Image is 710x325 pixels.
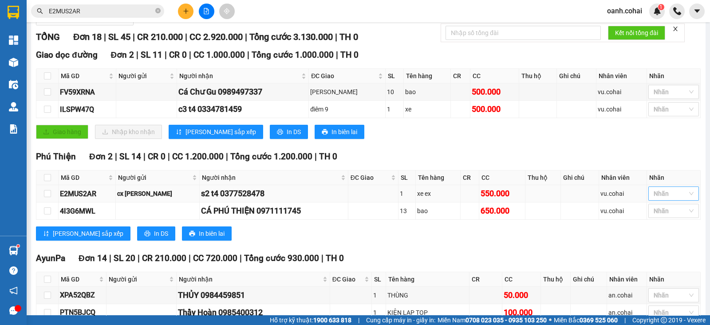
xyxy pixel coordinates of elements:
th: Nhân viên [599,170,647,185]
th: Nhân viên [607,272,647,287]
div: xe ex [417,189,459,198]
span: Đơn 2 [89,151,113,162]
div: 500.000 [472,86,517,98]
span: CC 720.000 [193,253,237,263]
span: oanh.cohai [600,5,649,16]
th: Nhân viên [596,69,647,83]
button: sort-ascending[PERSON_NAME] sắp xếp [36,226,130,241]
span: printer [322,129,328,136]
span: message [9,306,18,315]
span: [PERSON_NAME] sắp xếp [53,229,123,238]
div: [PERSON_NAME] [310,87,384,97]
span: Tổng cước 1.200.000 [230,151,312,162]
sup: 1 [17,245,20,247]
div: THỦY 0984459851 [178,289,328,301]
span: printer [277,129,283,136]
span: Mã GD [61,274,97,284]
img: warehouse-icon [9,80,18,89]
span: aim [224,8,230,14]
span: ĐC Giao [351,173,389,182]
th: Tên hàng [416,170,461,185]
span: | [245,32,247,42]
span: sort-ascending [43,230,49,238]
span: In DS [287,127,301,137]
span: Tổng cước 1.000.000 [252,50,334,60]
button: printerIn DS [270,125,308,139]
div: 650.000 [481,205,524,217]
span: | [115,151,117,162]
div: bao [417,206,459,216]
div: 550.000 [481,187,524,200]
button: downloadNhập kho nhận [95,125,162,139]
button: caret-down [689,4,705,19]
span: | [165,50,167,60]
th: Ghi chú [557,69,597,83]
span: SL 20 [114,253,135,263]
div: 500.000 [472,103,517,115]
span: Miền Bắc [554,315,618,325]
td: E2MUS2AR [59,185,116,202]
div: XPA52QBZ [60,289,105,301]
div: cx [PERSON_NAME] [117,189,198,198]
th: Thu hộ [541,272,571,287]
span: SL 45 [108,32,130,42]
span: CR 210.000 [142,253,186,263]
span: TH 0 [319,151,337,162]
div: 1 [373,308,384,317]
span: Phú Thiện [36,151,76,162]
button: uploadGiao hàng [36,125,88,139]
img: icon-new-feature [653,7,661,15]
button: aim [219,4,235,19]
span: CC 1.000.000 [193,50,245,60]
button: printerIn biên lai [182,226,232,241]
div: an.cohai [608,308,645,317]
span: ĐC Giao [332,274,363,284]
span: question-circle [9,266,18,275]
span: Đơn 14 [79,253,107,263]
span: | [168,151,170,162]
span: Kết nối tổng đài [615,28,658,38]
span: | [247,50,249,60]
span: | [189,50,191,60]
span: file-add [203,8,209,14]
th: SL [372,272,386,287]
span: CR 0 [169,50,187,60]
span: ĐC Giao [311,71,376,81]
span: | [358,315,359,325]
span: In biên lai [199,229,225,238]
span: | [136,50,138,60]
span: | [189,253,191,263]
strong: 0369 525 060 [580,317,618,324]
div: THÙNG [387,290,468,300]
div: PTN5BJCQ [60,307,105,318]
span: sort-ascending [176,129,182,136]
span: | [321,253,323,263]
span: close-circle [155,7,161,16]
span: In DS [154,229,168,238]
img: solution-icon [9,124,18,134]
span: AyunPa [36,253,65,263]
span: Hỗ trợ kỹ thuật: [270,315,351,325]
span: TH 0 [326,253,344,263]
th: Thu hộ [519,69,557,83]
button: printerIn DS [137,226,175,241]
span: | [226,151,228,162]
th: CR [461,170,479,185]
div: 1 [373,290,384,300]
sup: 1 [658,4,664,10]
div: 13 [400,206,414,216]
span: | [138,253,140,263]
span: Người gửi [118,71,168,81]
th: Ghi chú [571,272,607,287]
span: printer [189,230,195,238]
span: | [143,151,146,162]
span: Người nhận [179,71,300,81]
strong: 0708 023 035 - 0935 103 250 [465,317,547,324]
div: Cá Chư Gu 0989497337 [178,86,307,98]
span: plus [183,8,189,14]
span: Tổng cước 3.130.000 [249,32,333,42]
button: sort-ascending[PERSON_NAME] sắp xếp [169,125,263,139]
img: warehouse-icon [9,58,18,67]
span: close-circle [155,8,161,13]
span: close [672,26,678,32]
